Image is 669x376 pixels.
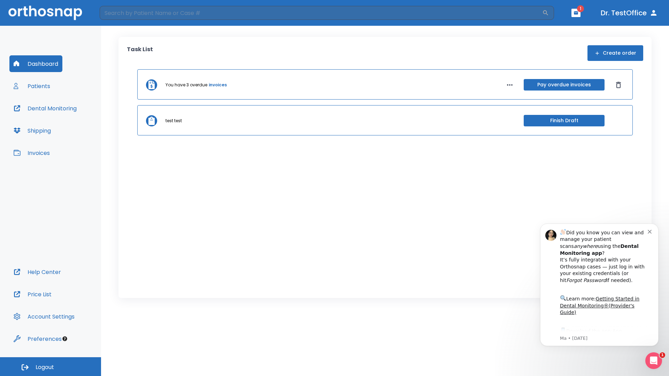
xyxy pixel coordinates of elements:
[166,118,182,124] p: test test
[9,330,66,347] button: Preferences
[62,336,68,342] div: Tooltip anchor
[166,82,207,88] p: You have 3 overdue
[209,82,227,88] a: invoices
[9,264,65,280] button: Help Center
[645,352,662,369] iframe: Intercom live chat
[118,15,124,21] button: Dismiss notification
[9,55,62,72] button: Dashboard
[36,363,54,371] span: Logout
[30,113,118,149] div: Download the app: | ​ Let us know if you need help getting started!
[577,5,584,12] span: 1
[530,213,669,357] iframe: Intercom notifications message
[9,100,81,117] button: Dental Monitoring
[30,115,92,128] a: App Store
[524,79,605,91] button: Pay overdue invoices
[660,352,665,358] span: 1
[30,122,118,128] p: Message from Ma, sent 4w ago
[9,286,56,303] button: Price List
[598,7,661,19] button: Dr. TestOffice
[100,6,542,20] input: Search by Patient Name or Case #
[524,115,605,126] button: Finish Draft
[127,45,153,61] p: Task List
[9,308,79,325] button: Account Settings
[9,122,55,139] button: Shipping
[8,6,82,20] img: Orthosnap
[9,144,54,161] button: Invoices
[9,78,54,94] button: Patients
[613,79,624,91] button: Dismiss
[587,45,643,61] button: Create order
